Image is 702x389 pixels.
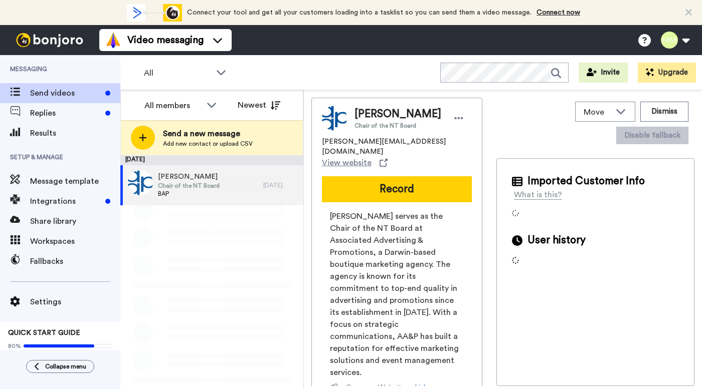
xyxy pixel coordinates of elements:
span: Chair of the NT Board [158,182,220,190]
span: Imported Customer Info [528,174,645,189]
span: 80% [8,342,21,350]
a: View website [322,157,388,169]
div: [DATE] [263,181,298,189]
span: Send videos [30,87,101,99]
span: Collapse menu [45,362,86,370]
img: vm-color.svg [105,32,121,48]
div: animation [127,4,182,22]
button: Dismiss [640,102,688,122]
button: Newest [230,95,288,115]
span: All [144,67,211,79]
div: What is this? [514,189,562,201]
img: Image of Natalie Bell [322,106,347,131]
span: [PERSON_NAME] [355,107,441,122]
span: Replies [30,107,101,119]
span: Settings [30,296,120,308]
span: [PERSON_NAME] serves as the Chair of the NT Board at Associated Advertising & Promotions, a Darwi... [330,210,464,378]
span: Integrations [30,195,101,207]
span: Share library [30,215,120,227]
span: [PERSON_NAME][EMAIL_ADDRESS][DOMAIN_NAME] [322,137,472,157]
span: Move [584,106,611,118]
button: Upgrade [638,63,696,83]
span: BAP [158,190,220,198]
span: Workspaces [30,235,120,247]
a: Connect now [537,9,580,16]
span: User history [528,233,586,248]
span: Video messaging [127,33,204,47]
span: Add new contact or upload CSV [163,140,253,148]
span: Connect your tool and get all your customers loading into a tasklist so you can send them a video... [187,9,532,16]
span: Message template [30,175,120,187]
img: 7d1bce06-113c-4209-b348-a0174cca9366.png [128,170,153,195]
button: Disable fallback [616,127,688,144]
button: Collapse menu [26,360,94,373]
img: bj-logo-header-white.svg [12,33,87,47]
span: Fallbacks [30,255,120,267]
div: [DATE] [120,155,303,165]
button: Record [322,176,472,202]
span: Send a new message [163,128,253,140]
span: Chair of the NT Board [355,122,441,130]
span: Results [30,127,120,139]
div: All members [144,100,202,112]
span: View website [322,157,372,169]
span: QUICK START GUIDE [8,329,80,336]
button: Invite [579,63,628,83]
span: [PERSON_NAME] [158,172,220,182]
